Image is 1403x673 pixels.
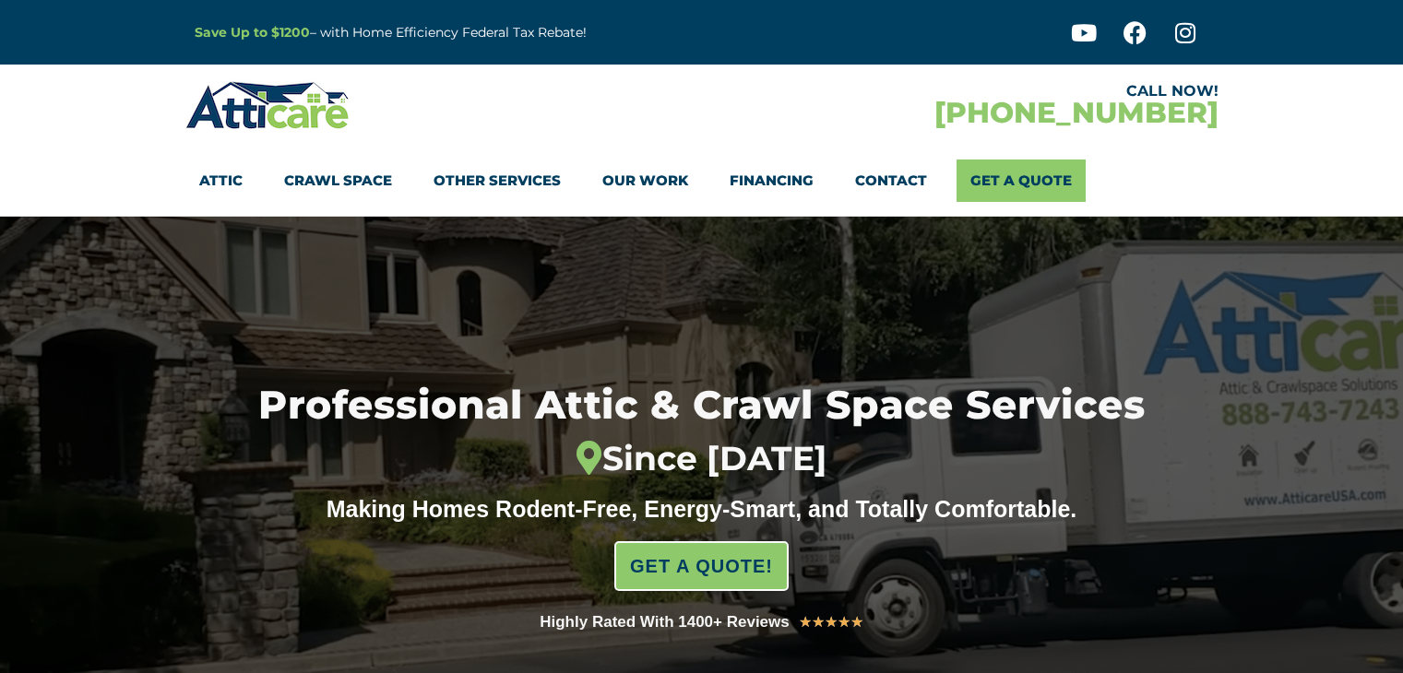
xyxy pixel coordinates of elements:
[291,495,1112,523] div: Making Homes Rodent-Free, Energy-Smart, and Totally Comfortable.
[434,159,561,202] a: Other Services
[167,440,1236,479] div: Since [DATE]
[730,159,814,202] a: Financing
[812,610,825,634] i: ★
[799,610,863,634] div: 5/5
[195,24,310,41] a: Save Up to $1200
[855,159,927,202] a: Contact
[630,548,773,584] span: GET A QUOTE!
[957,159,1086,202] a: Get A Quote
[838,610,850,634] i: ★
[799,610,812,634] i: ★
[602,159,688,202] a: Our Work
[540,609,790,635] div: Highly Rated With 1400+ Reviews
[195,22,792,43] p: – with Home Efficiency Federal Tax Rebate!
[284,159,392,202] a: Crawl Space
[850,610,863,634] i: ★
[702,84,1219,99] div: CALL NOW!
[167,385,1236,479] h1: Professional Attic & Crawl Space Services
[199,159,1205,202] nav: Menu
[614,541,789,591] a: GET A QUOTE!
[825,610,838,634] i: ★
[199,159,243,202] a: Attic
